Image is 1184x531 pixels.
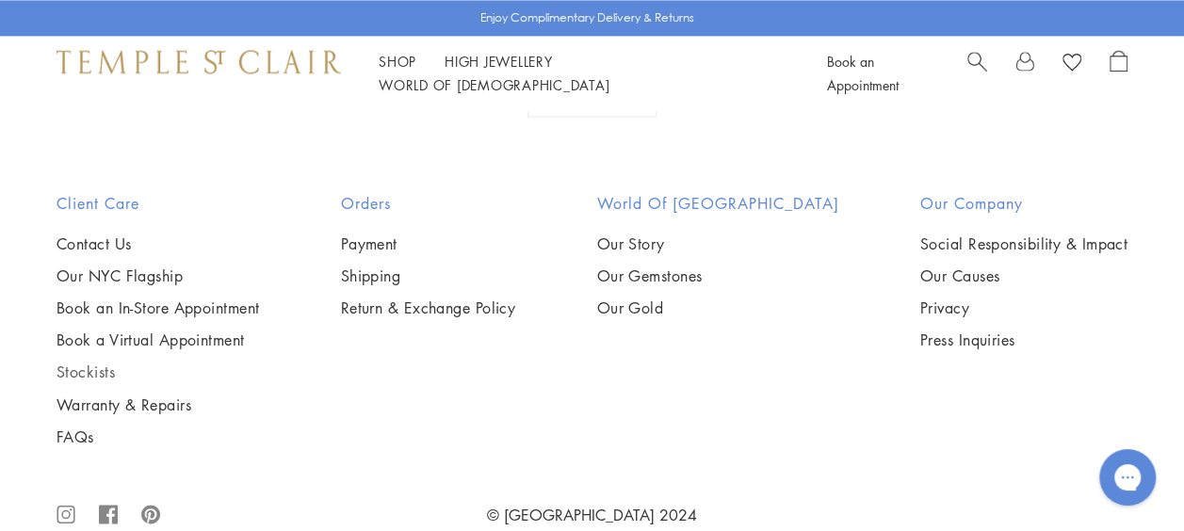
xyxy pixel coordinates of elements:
a: Payment [341,233,516,254]
a: Open Shopping Bag [1110,50,1127,97]
a: Our Gold [596,298,838,318]
a: Our Gemstones [596,265,838,286]
a: Warranty & Repairs [57,394,259,414]
iframe: Gorgias live chat messenger [1090,442,1165,512]
a: FAQs [57,426,259,446]
p: Enjoy Complimentary Delivery & Returns [480,8,694,27]
a: © [GEOGRAPHIC_DATA] 2024 [487,504,697,524]
a: Return & Exchange Policy [341,298,516,318]
nav: Main navigation [379,50,785,97]
a: ShopShop [379,52,416,71]
a: Our Story [596,233,838,254]
a: Our NYC Flagship [57,265,259,286]
a: Contact Us [57,233,259,254]
a: Book an In-Store Appointment [57,298,259,318]
a: Privacy [920,298,1127,318]
a: Stockists [57,362,259,382]
a: Search [967,50,987,97]
a: Press Inquiries [920,330,1127,350]
h2: Our Company [920,192,1127,215]
h2: Orders [341,192,516,215]
h2: World of [GEOGRAPHIC_DATA] [596,192,838,215]
a: Our Causes [920,265,1127,286]
a: Book a Virtual Appointment [57,330,259,350]
a: High JewelleryHigh Jewellery [445,52,553,71]
h2: Client Care [57,192,259,215]
a: World of [DEMOGRAPHIC_DATA]World of [DEMOGRAPHIC_DATA] [379,75,609,94]
img: Temple St. Clair [57,50,341,72]
a: Book an Appointment [827,52,899,94]
a: Social Responsibility & Impact [920,233,1127,254]
a: Shipping [341,265,516,286]
a: View Wishlist [1062,50,1081,78]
